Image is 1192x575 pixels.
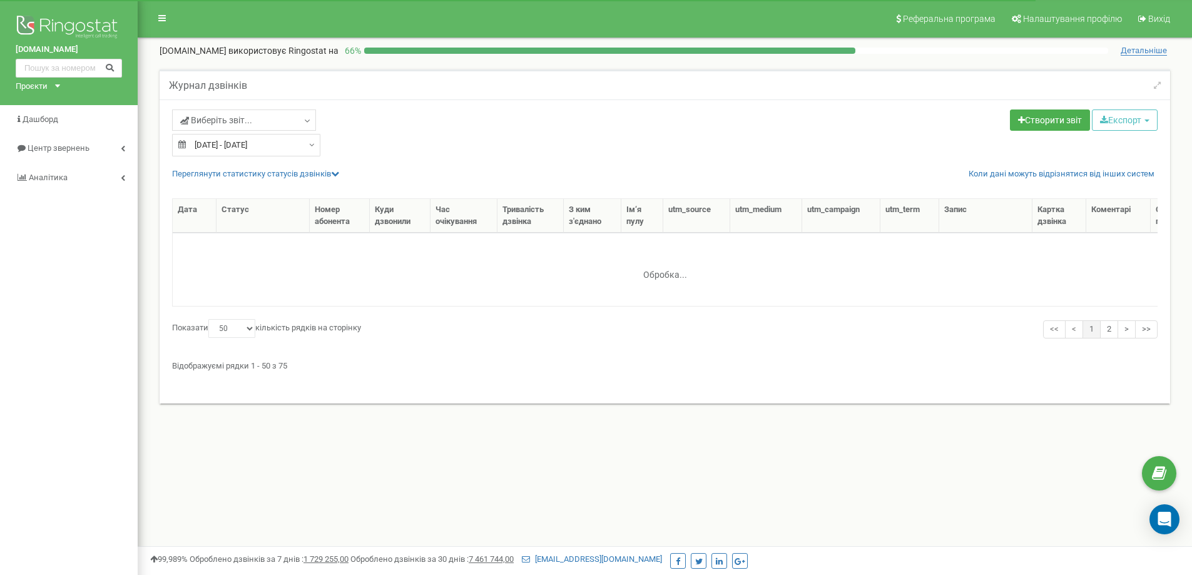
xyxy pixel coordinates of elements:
span: 99,989% [150,554,188,564]
th: Статус [216,199,310,233]
a: Переглянути статистику статусів дзвінків [172,169,339,178]
input: Пошук за номером [16,59,122,78]
a: 2 [1100,320,1118,338]
th: Номер абонента [310,199,370,233]
a: [EMAIL_ADDRESS][DOMAIN_NAME] [522,554,662,564]
span: Детальніше [1121,46,1167,56]
p: [DOMAIN_NAME] [160,44,339,57]
a: >> [1135,320,1158,338]
th: Картка дзвінка [1032,199,1086,233]
img: Ringostat logo [16,13,122,44]
span: Центр звернень [28,143,89,153]
span: Реферальна програма [903,14,996,24]
th: Куди дзвонили [370,199,430,233]
a: < [1065,320,1083,338]
span: Налаштування профілю [1023,14,1122,24]
th: З ким з'єднано [564,199,621,233]
select: Показатикількість рядків на сторінку [208,319,255,338]
span: Оброблено дзвінків за 7 днів : [190,554,349,564]
u: 7 461 744,00 [469,554,514,564]
span: використовує Ringostat на [228,46,339,56]
th: Дата [173,199,216,233]
span: Дашборд [23,114,58,124]
a: Створити звіт [1010,109,1090,131]
div: Відображуємі рядки 1 - 50 з 75 [172,355,1158,372]
div: Open Intercom Messenger [1149,504,1179,534]
a: 1 [1082,320,1101,338]
div: Проєкти [16,81,48,93]
th: utm_mеdium [730,199,802,233]
h5: Журнал дзвінків [169,80,247,91]
a: << [1043,320,1066,338]
span: Вихід [1148,14,1170,24]
div: Обробка... [587,260,743,278]
a: [DOMAIN_NAME] [16,44,122,56]
a: Коли дані можуть відрізнятися вiд інших систем [969,168,1154,180]
label: Показати кількість рядків на сторінку [172,319,361,338]
th: Час очікування [430,199,497,233]
a: Виберіть звіт... [172,109,316,131]
th: Тривалість дзвінка [497,199,564,233]
u: 1 729 255,00 [303,554,349,564]
span: Аналiтика [29,173,68,182]
span: Виберіть звіт... [180,114,252,126]
th: Запис [939,199,1032,233]
p: 66 % [339,44,364,57]
span: Оброблено дзвінків за 30 днів : [350,554,514,564]
th: Коментарі [1086,199,1151,233]
th: utm_sourcе [663,199,730,233]
th: Ім‘я пулу [621,199,663,233]
th: utm_cаmpaign [802,199,880,233]
th: utm_tеrm [880,199,940,233]
a: > [1118,320,1136,338]
button: Експорт [1092,109,1158,131]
